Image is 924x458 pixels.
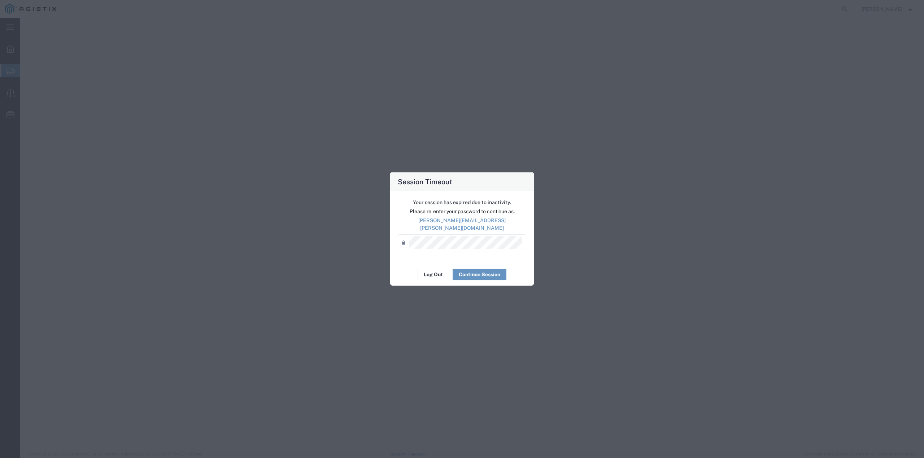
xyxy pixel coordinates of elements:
p: [PERSON_NAME][EMAIL_ADDRESS][PERSON_NAME][DOMAIN_NAME] [398,217,526,232]
button: Log Out [418,269,449,280]
p: Your session has expired due to inactivity. [398,199,526,206]
p: Please re-enter your password to continue as: [398,208,526,215]
h4: Session Timeout [398,176,452,187]
button: Continue Session [453,269,506,280]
